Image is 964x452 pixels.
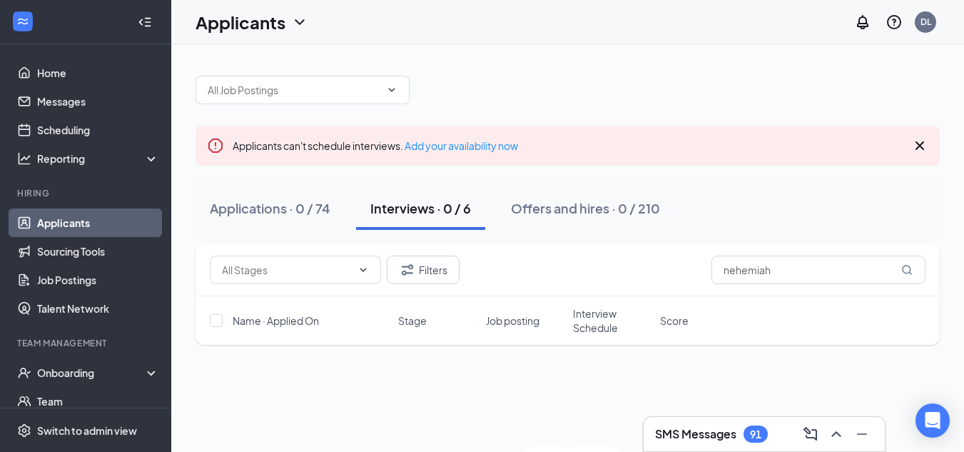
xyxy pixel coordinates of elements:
[486,313,539,328] span: Job posting
[750,428,761,441] div: 91
[17,151,31,166] svg: Analysis
[37,387,159,416] a: Team
[828,426,845,443] svg: ChevronUp
[37,366,147,380] div: Onboarding
[660,313,689,328] span: Score
[17,366,31,380] svg: UserCheck
[222,262,352,278] input: All Stages
[37,87,159,116] a: Messages
[711,256,925,284] input: Search in interviews
[886,14,903,31] svg: QuestionInfo
[386,84,397,96] svg: ChevronDown
[37,151,160,166] div: Reporting
[655,426,736,442] h3: SMS Messages
[37,59,159,87] a: Home
[37,294,159,323] a: Talent Network
[17,187,156,199] div: Hiring
[399,261,416,278] svg: Filter
[37,209,159,237] a: Applicants
[405,139,518,152] a: Add your availability now
[398,313,427,328] span: Stage
[291,14,308,31] svg: ChevronDown
[37,116,159,144] a: Scheduling
[370,199,471,217] div: Interviews · 0 / 6
[207,137,224,154] svg: Error
[799,423,822,446] button: ComposeMessage
[825,423,848,446] button: ChevronUp
[138,15,152,29] svg: Collapse
[851,423,873,446] button: Minimize
[911,137,928,154] svg: Cross
[37,237,159,266] a: Sourcing Tools
[17,423,31,438] svg: Settings
[511,199,660,217] div: Offers and hires · 0 / 210
[17,337,156,349] div: Team Management
[854,14,871,31] svg: Notifications
[210,199,330,217] div: Applications · 0 / 74
[37,266,159,294] a: Job Postings
[853,426,871,443] svg: Minimize
[357,264,369,276] svg: ChevronDown
[37,423,137,438] div: Switch to admin view
[196,10,285,34] h1: Applicants
[16,14,30,29] svg: WorkstreamLogo
[920,16,931,28] div: DL
[901,264,913,276] svg: MagnifyingGlass
[387,256,460,284] button: Filter Filters
[233,139,518,152] span: Applicants can't schedule interviews.
[208,82,380,98] input: All Job Postings
[915,403,950,438] div: Open Intercom Messenger
[573,306,651,335] span: Interview Schedule
[802,426,819,443] svg: ComposeMessage
[233,313,319,328] span: Name · Applied On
